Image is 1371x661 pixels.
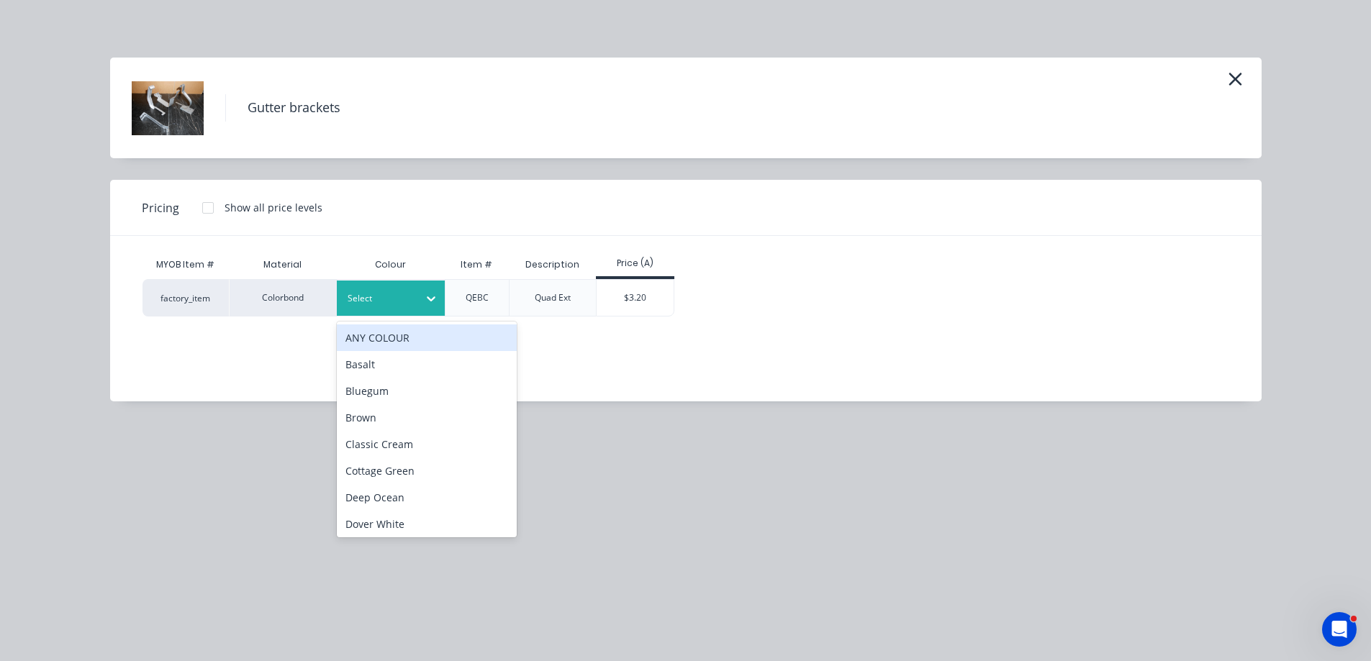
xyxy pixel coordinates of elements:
div: Colour [337,250,445,279]
div: QEBC [466,291,489,304]
div: Bluegum [337,378,517,404]
img: Gutter brackets [132,72,204,144]
div: MYOB Item # [142,250,229,279]
div: $3.20 [597,280,674,316]
div: Colorbond [229,279,337,316]
div: ANY COLOUR [337,324,517,351]
div: Show all price levels [225,200,322,215]
div: Dover White [337,511,517,537]
span: Pricing [142,199,179,216]
div: Basalt [337,351,517,378]
div: Description [514,247,591,283]
div: factory_item [142,279,229,316]
div: Price (A) [596,257,674,270]
div: Brown [337,404,517,431]
div: Classic Cream [337,431,517,457]
div: Quad Ext [535,291,571,304]
div: Deep Ocean [337,484,517,511]
div: Item # [449,247,504,283]
div: Material [229,250,337,279]
div: Cottage Green [337,457,517,484]
h4: Gutter brackets [225,94,362,122]
iframe: Intercom live chat [1322,612,1357,647]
